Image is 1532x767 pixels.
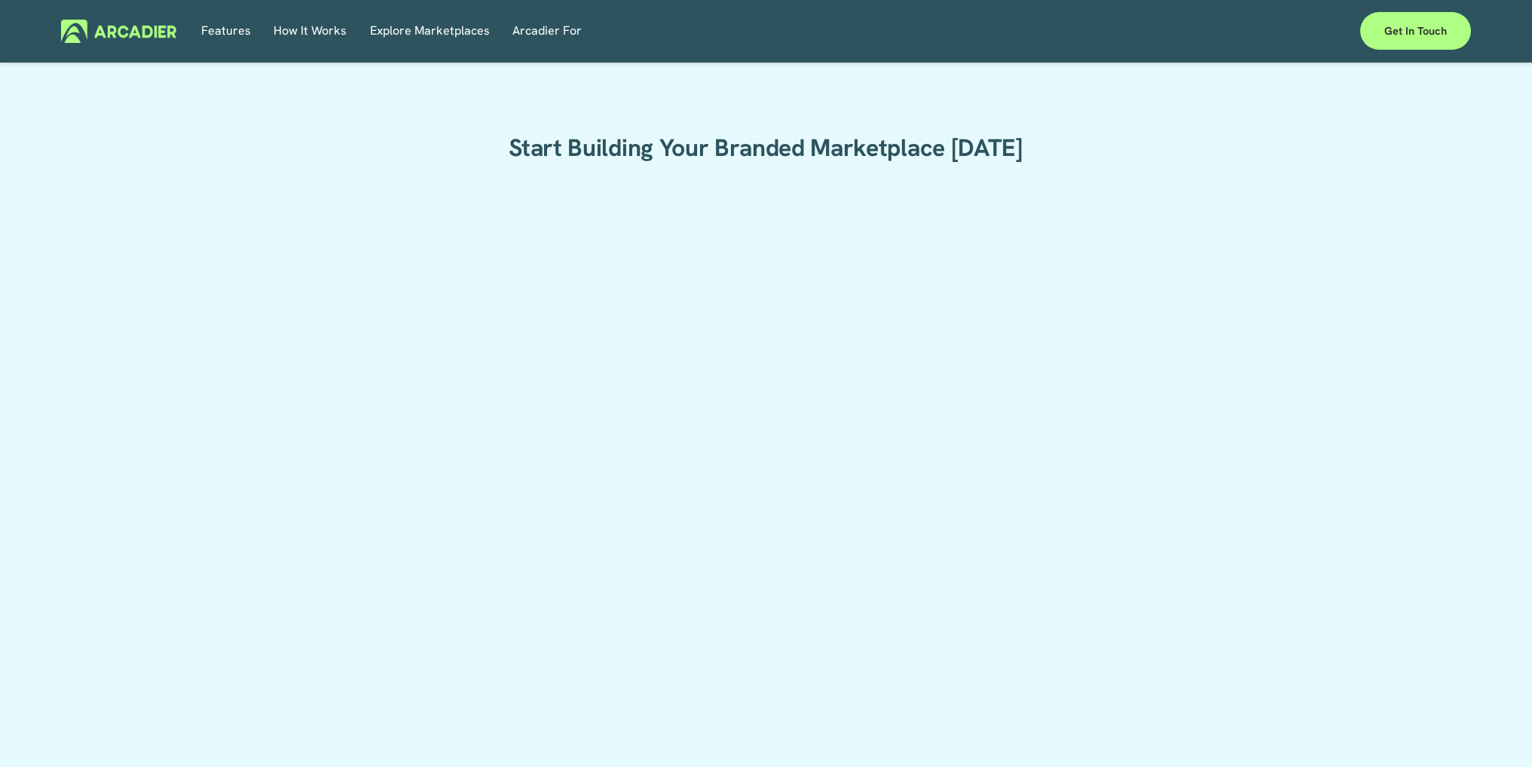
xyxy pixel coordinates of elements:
[512,20,582,41] span: Arcadier For
[274,20,347,43] a: folder dropdown
[370,20,490,43] a: Explore Marketplaces
[61,20,176,43] img: Arcadier
[274,20,347,41] span: How It Works
[1360,12,1471,50] a: Get in touch
[460,133,1072,163] h2: Start Building Your Branded Marketplace [DATE]
[201,20,251,43] a: Features
[512,20,582,43] a: folder dropdown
